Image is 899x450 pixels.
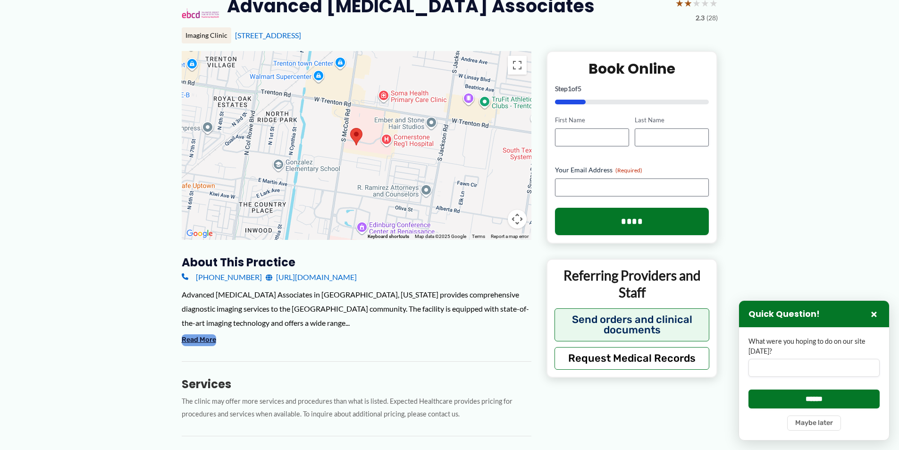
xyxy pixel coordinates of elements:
[555,59,709,78] h2: Book Online
[508,210,527,229] button: Map camera controls
[555,85,709,92] p: Step of
[415,234,466,239] span: Map data ©2025 Google
[182,377,531,391] h3: Services
[555,347,710,370] button: Request Medical Records
[182,270,262,284] a: [PHONE_NUMBER]
[868,308,880,320] button: Close
[182,288,531,330] div: Advanced [MEDICAL_DATA] Associates in [GEOGRAPHIC_DATA], [US_STATE] provides comprehensive diagno...
[696,12,705,24] span: 2.3
[184,228,215,240] a: Open this area in Google Maps (opens a new window)
[184,228,215,240] img: Google
[508,56,527,75] button: Toggle fullscreen view
[235,31,301,40] a: [STREET_ADDRESS]
[182,27,231,43] div: Imaging Clinic
[182,255,531,270] h3: About this practice
[555,308,710,341] button: Send orders and clinical documents
[555,165,709,175] label: Your Email Address
[748,337,880,356] label: What were you hoping to do on our site [DATE]?
[748,309,820,320] h3: Quick Question!
[787,416,841,431] button: Maybe later
[635,116,709,125] label: Last Name
[706,12,718,24] span: (28)
[555,116,629,125] label: First Name
[578,85,581,93] span: 5
[182,334,216,346] button: Read More
[368,233,409,240] button: Keyboard shortcuts
[266,270,357,284] a: [URL][DOMAIN_NAME]
[182,395,531,421] p: The clinic may offer more services and procedures than what is listed. Expected Healthcare provid...
[472,234,485,239] a: Terms (opens in new tab)
[615,167,642,174] span: (Required)
[491,234,529,239] a: Report a map error
[568,85,571,93] span: 1
[555,267,710,301] p: Referring Providers and Staff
